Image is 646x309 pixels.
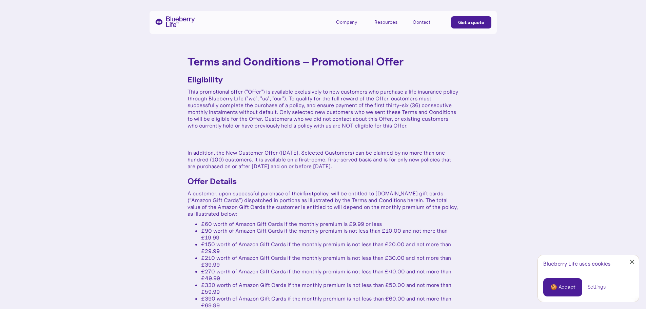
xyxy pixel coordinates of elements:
a: Get a quote [451,16,491,28]
a: Settings [588,284,606,291]
div: 🍪 Accept [550,284,575,291]
div: Get a quote [458,19,484,26]
div: Company [336,19,357,25]
strong: first [303,190,314,197]
h3: Offer Details [188,176,459,187]
a: Contact [413,16,443,27]
h3: ‍ [188,136,459,146]
div: Resources [374,19,397,25]
h3: Eligibility [188,75,459,85]
li: £270 worth of Amazon Gift Cards if the monthly premium is not less than £40.00 and not more than ... [201,268,459,282]
div: Blueberry Life uses cookies [543,260,633,267]
li: £90 worth of Amazon Gift Cards if the monthly premium is not less than £10.00 and not more than £... [201,227,459,241]
div: Company [336,16,367,27]
li: £390 worth of Amazon Gift Cards if the monthly premium is not less than £60.00 and not more than ... [201,295,459,309]
li: £330 worth of Amazon Gift Cards if the monthly premium is not less than £50.00 and not more than ... [201,282,459,295]
a: home [155,16,195,27]
li: £150 worth of Amazon Gift Cards if the monthly premium is not less than £20.00 and not more than ... [201,241,459,254]
a: Close Cookie Popup [625,255,639,269]
p: A customer, upon successful purchase of their policy, will be entitled to [DOMAIN_NAME] gift card... [188,190,459,217]
a: 🍪 Accept [543,278,582,296]
div: Resources [374,16,405,27]
div: Contact [413,19,430,25]
li: £60 worth of Amazon Gift Cards if the monthly premium is £9.99 or less [201,220,459,227]
h2: Terms and Conditions – Promotional Offer [188,56,459,68]
li: £210 worth of Amazon Gift Cards if the monthly premium is not less than £30.00 and not more than ... [201,254,459,268]
p: This promotional offer ("Offer") is available exclusively to new customers who purchase a life in... [188,88,459,129]
p: In addition, the New Customer Offer ([DATE], Selected Customers) can be claimed by no more than o... [188,149,459,170]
